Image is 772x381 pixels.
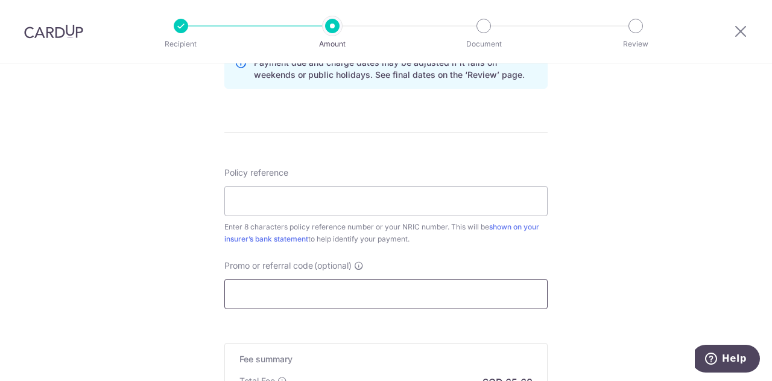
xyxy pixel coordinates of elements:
p: Review [591,38,680,50]
p: Payment due and charge dates may be adjusted if it falls on weekends or public holidays. See fina... [254,57,537,81]
label: Policy reference [224,167,288,179]
p: Recipient [136,38,226,50]
iframe: Opens a widget where you can find more information [695,345,760,375]
div: Enter 8 characters policy reference number or your NRIC number. This will be to help identify you... [224,221,548,245]
p: Document [439,38,528,50]
p: Amount [288,38,377,50]
h5: Fee summary [239,353,533,365]
span: (optional) [314,260,352,272]
img: CardUp [24,24,83,39]
span: Promo or referral code [224,260,313,272]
